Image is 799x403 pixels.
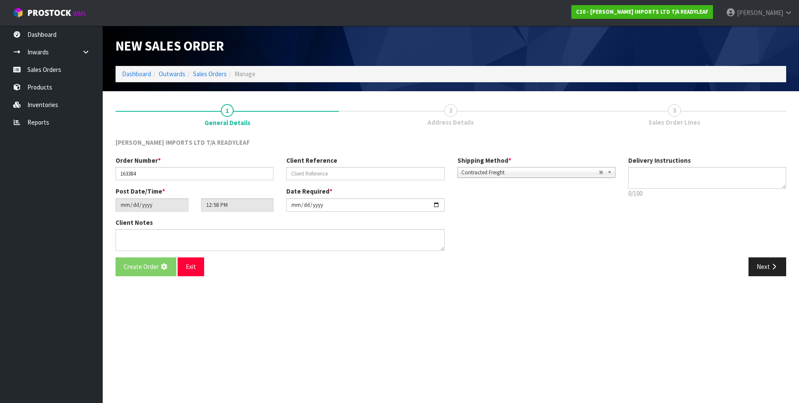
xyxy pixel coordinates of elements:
[116,167,273,180] input: Order Number
[116,257,176,276] button: Create Order
[576,8,708,15] strong: C10 - [PERSON_NAME] IMPORTS LTD T/A READYLEAF
[628,156,691,165] label: Delivery Instructions
[178,257,204,276] button: Exit
[205,118,250,127] span: General Details
[749,257,786,276] button: Next
[286,167,444,180] input: Client Reference
[737,9,783,17] span: [PERSON_NAME]
[457,156,511,165] label: Shipping Method
[286,156,337,165] label: Client Reference
[116,138,250,146] span: [PERSON_NAME] IMPORTS LTD T/A READYLEAF
[235,70,255,78] span: Manage
[116,156,161,165] label: Order Number
[124,263,159,271] span: Create Order
[461,167,599,178] span: Contracted Freight
[628,189,786,198] p: 0/100
[116,37,224,54] span: New Sales Order
[221,104,234,117] span: 1
[13,7,24,18] img: cube-alt.png
[116,187,165,196] label: Post Date/Time
[428,118,474,127] span: Address Details
[159,70,185,78] a: Outwards
[27,7,71,18] span: ProStock
[668,104,681,117] span: 3
[116,131,786,282] span: General Details
[193,70,227,78] a: Sales Orders
[648,118,700,127] span: Sales Order Lines
[116,218,153,227] label: Client Notes
[122,70,151,78] a: Dashboard
[286,187,333,196] label: Date Required
[444,104,457,117] span: 2
[73,9,86,18] small: WMS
